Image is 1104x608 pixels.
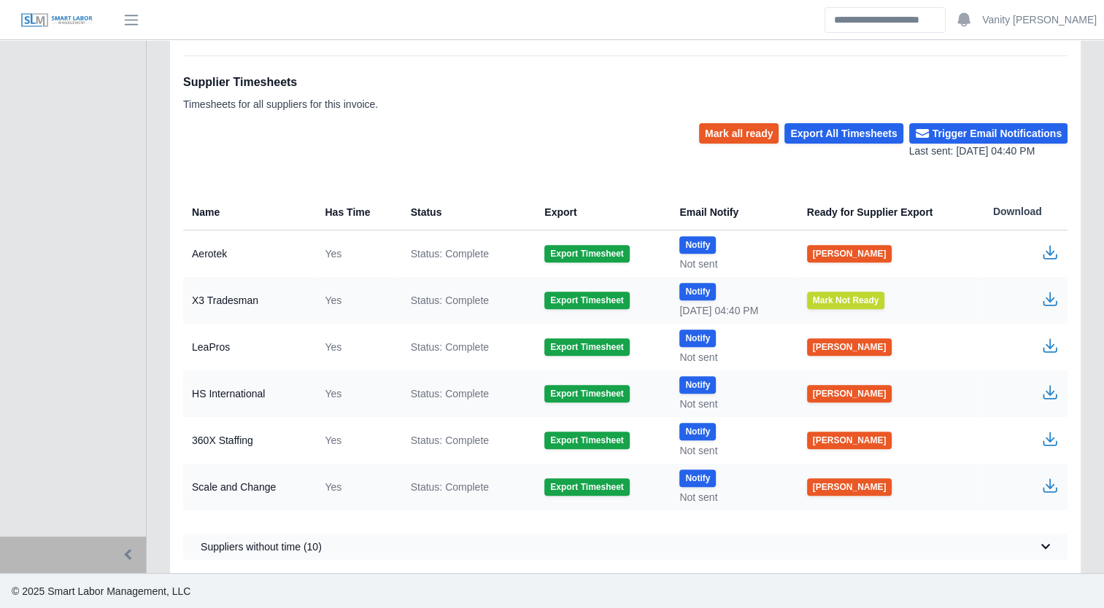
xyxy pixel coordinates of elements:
[313,230,398,278] td: Yes
[679,490,783,504] div: Not sent
[183,97,378,112] p: Timesheets for all suppliers for this invoice.
[533,194,668,230] th: Export
[313,370,398,417] td: Yes
[807,292,885,309] button: Mark Not Ready
[784,123,903,144] button: Export All Timesheets
[807,385,892,402] button: [PERSON_NAME]
[981,194,1068,230] th: Download
[679,376,716,394] button: Notify
[183,464,313,510] td: Scale and Change
[411,433,489,448] span: Status: Complete
[679,469,716,487] button: Notify
[399,194,533,230] th: Status
[544,385,629,402] button: Export Timesheet
[411,246,489,261] span: Status: Complete
[544,245,629,262] button: Export Timesheet
[313,417,398,464] td: Yes
[183,417,313,464] td: 360X Staffing
[183,74,378,91] h1: Supplier Timesheets
[544,292,629,309] button: Export Timesheet
[909,123,1068,144] button: Trigger Email Notifications
[183,194,313,230] th: Name
[679,303,783,318] div: [DATE] 04:40 PM
[668,194,795,230] th: Email Notify
[795,194,981,230] th: Ready for Supplier Export
[183,370,313,417] td: HS International
[679,330,716,347] button: Notify
[313,277,398,324] td: Yes
[679,443,783,458] div: Not sent
[982,12,1097,28] a: Vanity [PERSON_NAME]
[807,432,892,449] button: [PERSON_NAME]
[825,7,946,33] input: Search
[20,12,93,28] img: SLM Logo
[313,194,398,230] th: Has Time
[679,236,716,254] button: Notify
[544,338,629,356] button: Export Timesheet
[411,340,489,354] span: Status: Complete
[679,423,716,440] button: Notify
[679,397,783,411] div: Not sent
[807,245,892,262] button: [PERSON_NAME]
[201,539,322,554] span: Suppliers without time (10)
[313,464,398,510] td: Yes
[679,283,716,300] button: Notify
[699,123,779,144] button: Mark all ready
[411,293,489,308] span: Status: Complete
[807,338,892,356] button: [PERSON_NAME]
[679,350,783,365] div: Not sent
[313,324,398,370] td: Yes
[909,144,1068,159] div: Last sent: [DATE] 04:40 PM
[12,585,190,597] span: © 2025 Smart Labor Management, LLC
[679,257,783,271] div: Not sent
[544,478,629,496] button: Export Timesheet
[183,230,313,278] td: Aerotek
[411,480,489,494] span: Status: Complete
[183,324,313,370] td: LeaPros
[183,277,313,324] td: X3 Tradesman
[411,386,489,401] span: Status: Complete
[183,534,1068,560] button: Suppliers without time (10)
[544,432,629,449] button: Export Timesheet
[807,478,892,496] button: [PERSON_NAME]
